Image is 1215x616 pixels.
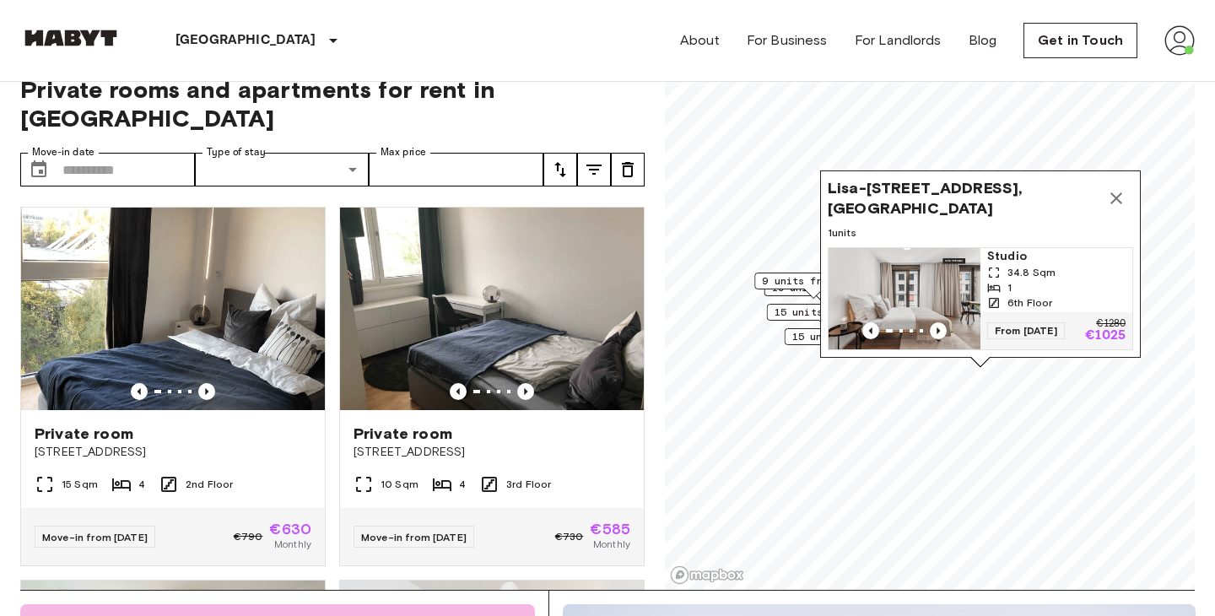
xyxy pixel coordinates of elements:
button: tune [611,153,645,186]
a: Marketing picture of unit DE-01-002-003-02HFPrevious imagePrevious imagePrivate room[STREET_ADDRE... [339,207,645,566]
span: Monthly [593,537,630,552]
img: avatar [1164,25,1195,56]
div: Map marker [754,273,872,299]
span: 4 [459,477,466,492]
span: From [DATE] [987,322,1065,339]
button: Previous image [450,383,467,400]
img: Marketing picture of unit DE-01-002-002-04HF [21,208,325,410]
span: 2nd Floor [186,477,233,492]
img: Marketing picture of unit DE-01-490-606-001 [829,248,980,349]
a: Get in Touch [1023,23,1137,58]
img: Habyt [20,30,121,46]
canvas: Map [665,55,1195,590]
span: 10 Sqm [381,477,418,492]
span: 34.8 Sqm [1007,265,1056,280]
button: tune [577,153,611,186]
span: Studio [987,248,1126,265]
span: 4 [138,477,145,492]
a: Blog [969,30,997,51]
span: €730 [555,529,584,544]
span: 15 units from €565 [775,305,883,320]
span: 9 units from €585 [762,273,865,289]
div: Map marker [767,304,891,330]
button: Previous image [862,322,879,339]
p: [GEOGRAPHIC_DATA] [175,30,316,51]
span: Private room [354,424,452,444]
a: About [680,30,720,51]
button: Choose date [22,153,56,186]
span: Monthly [274,537,311,552]
span: Lisa-[STREET_ADDRESS], [GEOGRAPHIC_DATA] [828,178,1099,219]
div: Map marker [820,170,1141,367]
span: 15 Sqm [62,477,98,492]
span: [STREET_ADDRESS] [35,444,311,461]
div: Map marker [785,328,909,354]
span: €585 [590,521,630,537]
button: Previous image [131,383,148,400]
img: Marketing picture of unit DE-01-002-003-02HF [340,208,644,410]
span: 1 [1007,280,1012,295]
span: [STREET_ADDRESS] [354,444,630,461]
label: Max price [381,145,426,159]
a: Marketing picture of unit DE-01-490-606-001Previous imagePrevious imageStudio34.8 Sqm16th FloorFr... [828,247,1133,350]
span: 15 units from €575 [792,329,901,344]
span: €790 [234,529,263,544]
span: 1 units [828,225,1133,240]
span: Move-in from [DATE] [42,531,148,543]
span: Move-in from [DATE] [361,531,467,543]
a: Mapbox logo [670,565,744,585]
button: Previous image [930,322,947,339]
a: For Landlords [855,30,942,51]
p: €1280 [1096,319,1126,329]
button: Previous image [198,383,215,400]
label: Type of stay [207,145,266,159]
p: €1025 [1085,329,1126,343]
a: For Business [747,30,828,51]
span: 6th Floor [1007,295,1052,311]
span: Private rooms and apartments for rent in [GEOGRAPHIC_DATA] [20,75,645,132]
label: Move-in date [32,145,94,159]
span: €630 [269,521,311,537]
span: 3rd Floor [506,477,551,492]
span: Private room [35,424,133,444]
button: tune [543,153,577,186]
a: Marketing picture of unit DE-01-002-002-04HFPrevious imagePrevious imagePrivate room[STREET_ADDRE... [20,207,326,566]
button: Previous image [517,383,534,400]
